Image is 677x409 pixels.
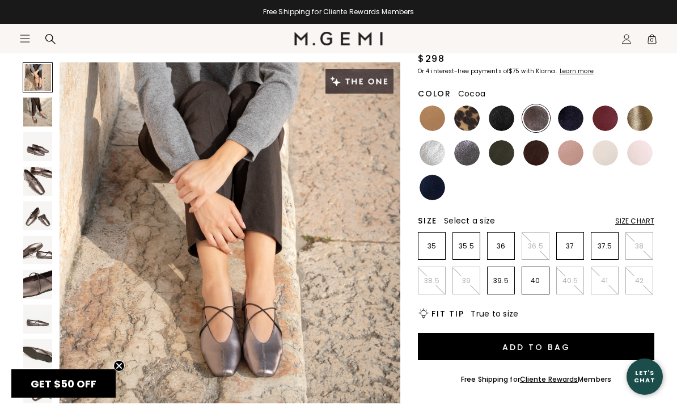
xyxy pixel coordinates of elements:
img: Gold [627,106,653,131]
img: The Una [23,339,52,368]
h2: Color [418,89,451,98]
p: 38 [626,242,653,251]
img: Military [489,140,514,166]
h2: Fit Tip [431,309,464,318]
p: 36 [488,242,514,251]
p: 39.5 [488,276,514,285]
span: Select a size [444,215,495,226]
img: Burgundy [593,106,618,131]
img: The Una [23,98,52,127]
img: Black [489,106,514,131]
img: Ballerina Pink [627,140,653,166]
button: Add to Bag [418,333,654,360]
p: 37.5 [591,242,618,251]
img: Light Tan [420,106,445,131]
div: Let's Chat [627,369,663,383]
img: Gunmetal [454,140,480,166]
p: 35 [418,242,445,251]
span: GET $50 OFF [31,377,96,391]
p: 38.5 [418,276,445,285]
img: The Una [60,62,400,403]
img: Navy [420,175,445,200]
div: Size Chart [615,217,654,226]
img: The Una [23,305,52,334]
p: 39 [453,276,480,285]
img: Leopard Print [454,106,480,131]
img: The Una [23,132,52,161]
p: 36.5 [522,242,549,251]
img: The Una [23,167,52,196]
a: Cliente Rewards [520,374,578,384]
button: Close teaser [113,360,125,372]
img: M.Gemi [294,32,383,45]
p: 37 [557,242,583,251]
img: The Una [23,270,52,299]
div: GET $50 OFFClose teaser [11,369,116,398]
p: 40.5 [557,276,583,285]
h2: Size [418,216,437,225]
p: 35.5 [453,242,480,251]
img: Cocoa [523,106,549,131]
img: Midnight Blue [558,106,583,131]
p: 40 [522,276,549,285]
span: True to size [471,308,518,319]
span: 0 [646,36,658,47]
img: Ecru [593,140,618,166]
p: 42 [626,276,653,285]
div: Free Shipping for Members [461,375,611,384]
p: 41 [591,276,618,285]
img: Antique Rose [558,140,583,166]
img: The Una [23,236,52,265]
img: The Una [23,201,52,230]
span: Cocoa [458,88,485,99]
img: Silver [420,140,445,166]
button: Open site menu [19,33,31,44]
img: Chocolate [523,140,549,166]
